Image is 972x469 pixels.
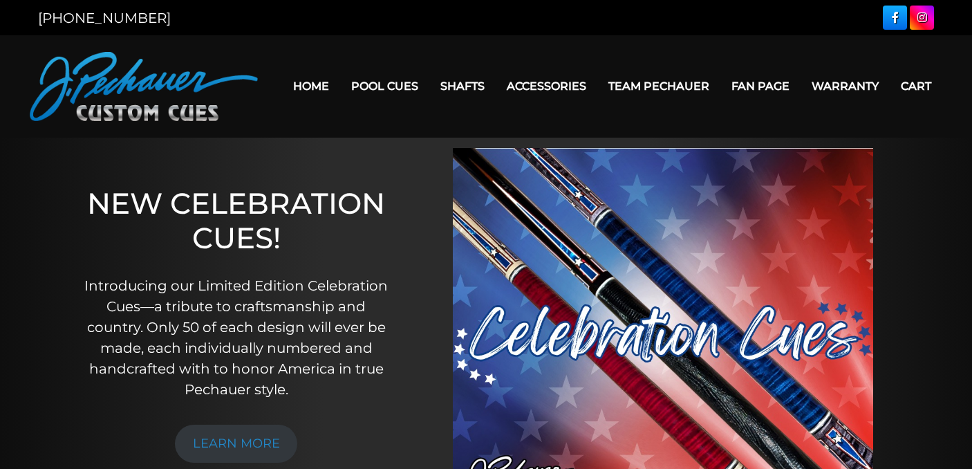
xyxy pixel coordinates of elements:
[429,68,496,104] a: Shafts
[340,68,429,104] a: Pool Cues
[30,52,258,121] img: Pechauer Custom Cues
[801,68,890,104] a: Warranty
[720,68,801,104] a: Fan Page
[80,275,392,400] p: Introducing our Limited Edition Celebration Cues—a tribute to craftsmanship and country. Only 50 ...
[597,68,720,104] a: Team Pechauer
[496,68,597,104] a: Accessories
[890,68,942,104] a: Cart
[282,68,340,104] a: Home
[175,425,298,463] a: LEARN MORE
[38,10,171,26] a: [PHONE_NUMBER]
[80,186,392,256] h1: NEW CELEBRATION CUES!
